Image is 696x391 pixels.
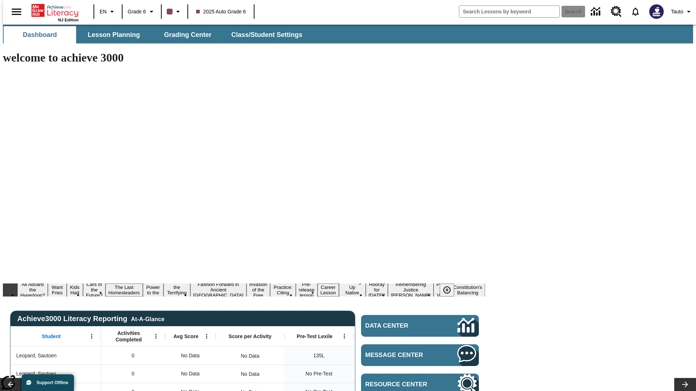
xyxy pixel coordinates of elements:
[229,333,272,340] span: Score per Activity
[306,370,332,378] span: No Pre-Test, Leopard, Sautoes
[196,8,246,16] span: 2025 Auto Grade 6
[365,381,436,388] span: Resource Center
[237,349,263,363] div: No Data, Leopard, Sautoen
[296,281,318,299] button: Slide 11 Pre-release lesson
[37,380,68,385] span: Support Offline
[101,346,165,365] div: 0, Leopard, Sautoen
[143,278,164,302] button: Slide 6 Solar Power to the People
[649,4,664,19] img: Avatar
[318,283,339,297] button: Slide 12 Career Lesson
[164,31,211,39] span: Grading Center
[17,281,48,299] button: Slide 1 All Aboard the Hyperloop?
[177,348,203,363] span: No Data
[587,2,606,22] a: Data Center
[16,370,57,378] span: Leopard, Sautoes
[32,3,79,22] div: Home
[388,281,434,299] button: Slide 15 Remembering Justice O'Connor
[225,26,308,43] button: Class/Student Settings
[32,3,79,18] a: Home
[3,26,309,43] div: SubNavbar
[606,2,626,21] a: Resource Center, Will open in new tab
[105,330,153,343] span: Activities Completed
[459,6,559,17] input: search field
[434,281,450,299] button: Slide 16 Point of View
[173,333,198,340] span: Avg Score
[440,283,461,297] div: Pause
[17,315,165,323] span: Achieve3000 Literacy Reporting
[201,331,212,342] button: Open Menu
[366,281,388,299] button: Slide 14 Hooray for Constitution Day!
[96,5,120,18] button: Language: EN, Select a language
[365,322,433,329] span: Data Center
[297,333,333,340] span: Pre-Test Lexile
[671,8,683,16] span: Tauto
[361,315,479,337] a: Data Center
[88,31,140,39] span: Lesson Planning
[440,283,454,297] button: Pause
[339,331,350,342] button: Open Menu
[190,281,246,299] button: Slide 8 Fashion Forward in Ancient Rome
[270,278,296,302] button: Slide 10 Mixed Practice: Citing Evidence
[100,8,107,16] span: EN
[626,2,645,21] a: Notifications
[164,5,185,18] button: Class color is dark brown. Change class color
[450,278,485,302] button: Slide 17 The Constitution's Balancing Act
[231,31,302,39] span: Class/Student Settings
[3,51,485,64] h1: welcome to achieve 3000
[58,18,79,22] span: NJ Edition
[101,365,165,383] div: 0, Leopard, Sautoes
[6,1,27,22] button: Open side menu
[165,365,216,383] div: No Data, Leopard, Sautoes
[78,26,150,43] button: Lesson Planning
[237,367,263,381] div: No Data, Leopard, Sautoes
[83,281,105,299] button: Slide 4 Cars of the Future?
[3,25,693,43] div: SubNavbar
[163,278,190,302] button: Slide 7 Attack of the Terrifying Tomatoes
[4,26,76,43] button: Dashboard
[128,8,146,16] span: Grade 6
[23,31,57,39] span: Dashboard
[150,331,161,342] button: Open Menu
[48,273,66,307] button: Slide 2 Do You Want Fries With That?
[132,370,134,378] span: 0
[125,5,159,18] button: Grade: Grade 6, Select a grade
[365,352,436,359] span: Message Center
[42,333,61,340] span: Student
[132,352,134,360] span: 0
[674,378,696,391] button: Lesson carousel, Next
[131,315,164,323] div: At-A-Glance
[165,346,216,365] div: No Data, Leopard, Sautoen
[105,283,143,297] button: Slide 5 The Last Homesteaders
[22,374,74,391] button: Support Offline
[16,352,57,360] span: Leopard, Sautoen
[313,352,324,360] span: 135 Lexile, Leopard, Sautoen
[361,344,479,366] a: Message Center
[152,26,224,43] button: Grading Center
[339,278,366,302] button: Slide 13 Cooking Up Native Traditions
[246,275,270,304] button: Slide 9 The Invasion of the Free CD
[86,331,97,342] button: Open Menu
[645,2,668,21] button: Select a new avatar
[668,5,696,18] button: Profile/Settings
[67,273,83,307] button: Slide 3 Dirty Jobs Kids Had To Do
[177,366,203,381] span: No Data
